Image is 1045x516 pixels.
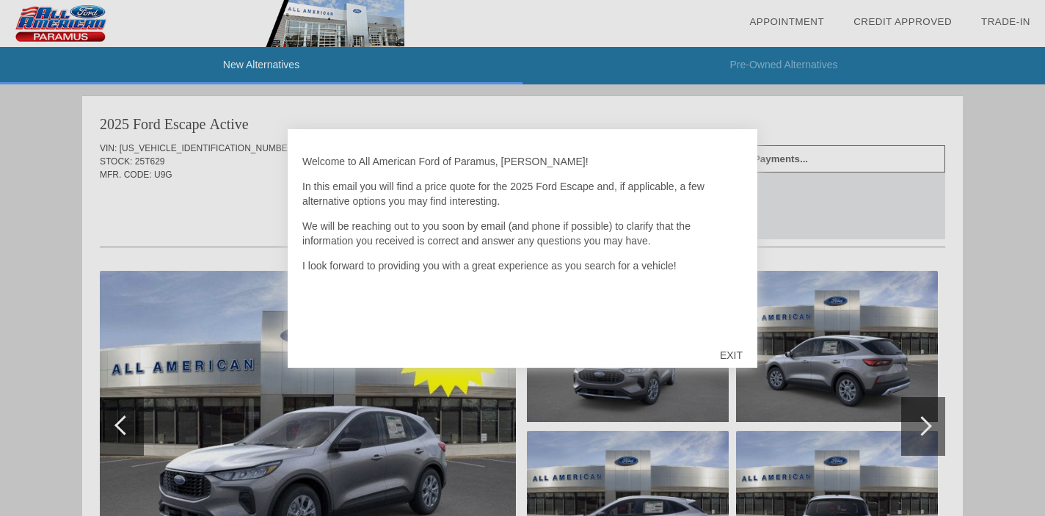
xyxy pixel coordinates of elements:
p: In this email you will find a price quote for the 2025 Ford Escape and, if applicable, a few alte... [302,179,743,208]
div: EXIT [705,333,757,377]
a: Appointment [749,16,824,27]
a: Trade-In [981,16,1030,27]
p: Welcome to All American Ford of Paramus, [PERSON_NAME]! [302,154,743,169]
p: I look forward to providing you with a great experience as you search for a vehicle! [302,258,743,273]
a: Credit Approved [853,16,952,27]
p: We will be reaching out to you soon by email (and phone if possible) to clarify that the informat... [302,219,743,248]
